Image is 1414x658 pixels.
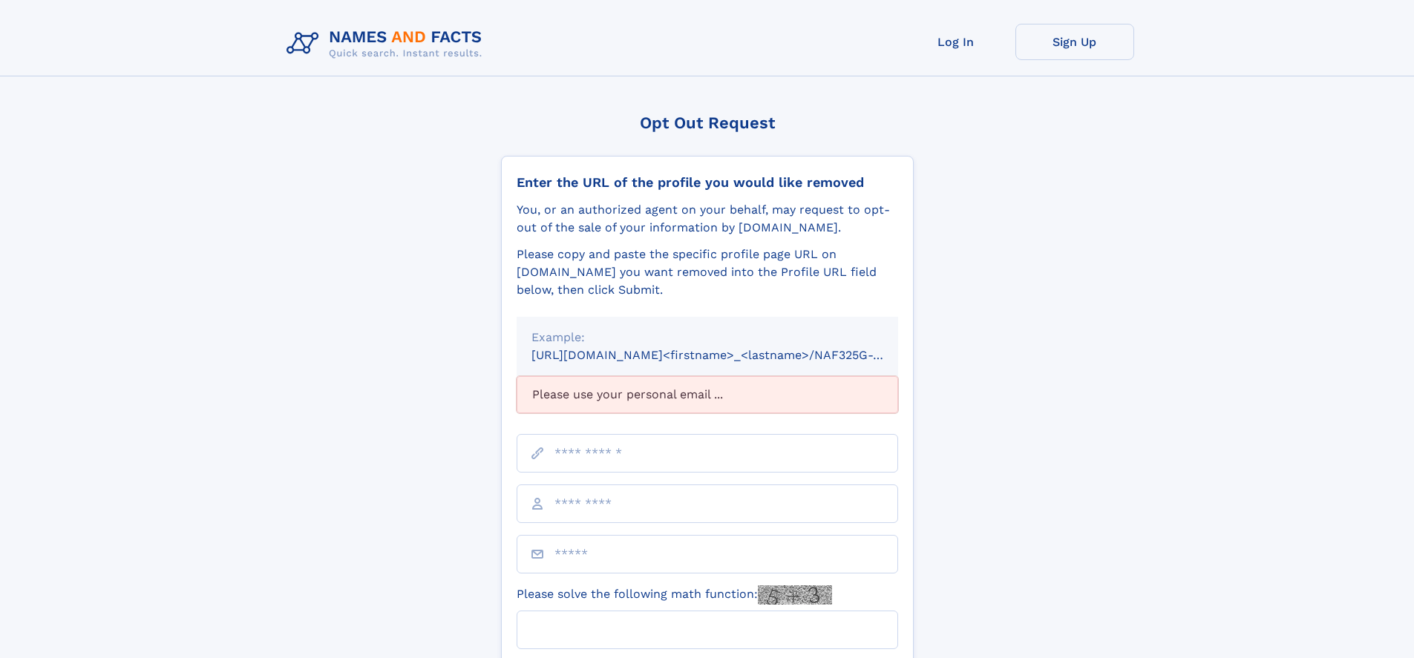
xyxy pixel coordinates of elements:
div: Enter the URL of the profile you would like removed [517,174,898,191]
div: Please use your personal email ... [517,376,898,413]
div: Example: [531,329,883,346]
img: Logo Names and Facts [281,24,494,64]
a: Sign Up [1015,24,1134,60]
a: Log In [897,24,1015,60]
div: Opt Out Request [501,113,914,132]
label: Please solve the following math function: [517,585,832,605]
small: [URL][DOMAIN_NAME]<firstname>_<lastname>/NAF325G-xxxxxxxx [531,348,926,362]
div: You, or an authorized agent on your behalf, may request to opt-out of the sale of your informatio... [517,201,898,237]
div: Please copy and paste the specific profile page URL on [DOMAIN_NAME] you want removed into the Pr... [517,246,898,299]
